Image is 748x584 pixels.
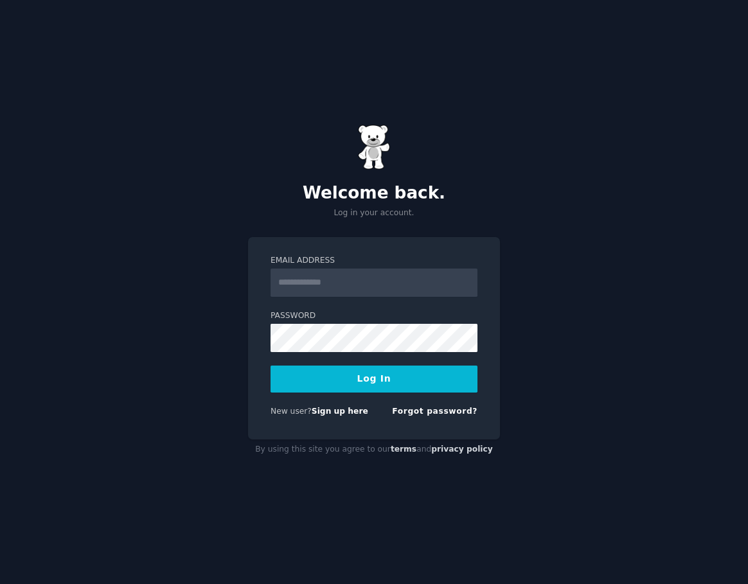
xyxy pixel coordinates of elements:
a: privacy policy [431,445,493,454]
img: Gummy Bear [358,125,390,170]
label: Password [271,310,477,322]
a: Sign up here [312,407,368,416]
p: Log in your account. [248,208,500,219]
span: New user? [271,407,312,416]
a: terms [391,445,416,454]
label: Email Address [271,255,477,267]
a: Forgot password? [392,407,477,416]
div: By using this site you agree to our and [248,439,500,460]
button: Log In [271,366,477,393]
h2: Welcome back. [248,183,500,204]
